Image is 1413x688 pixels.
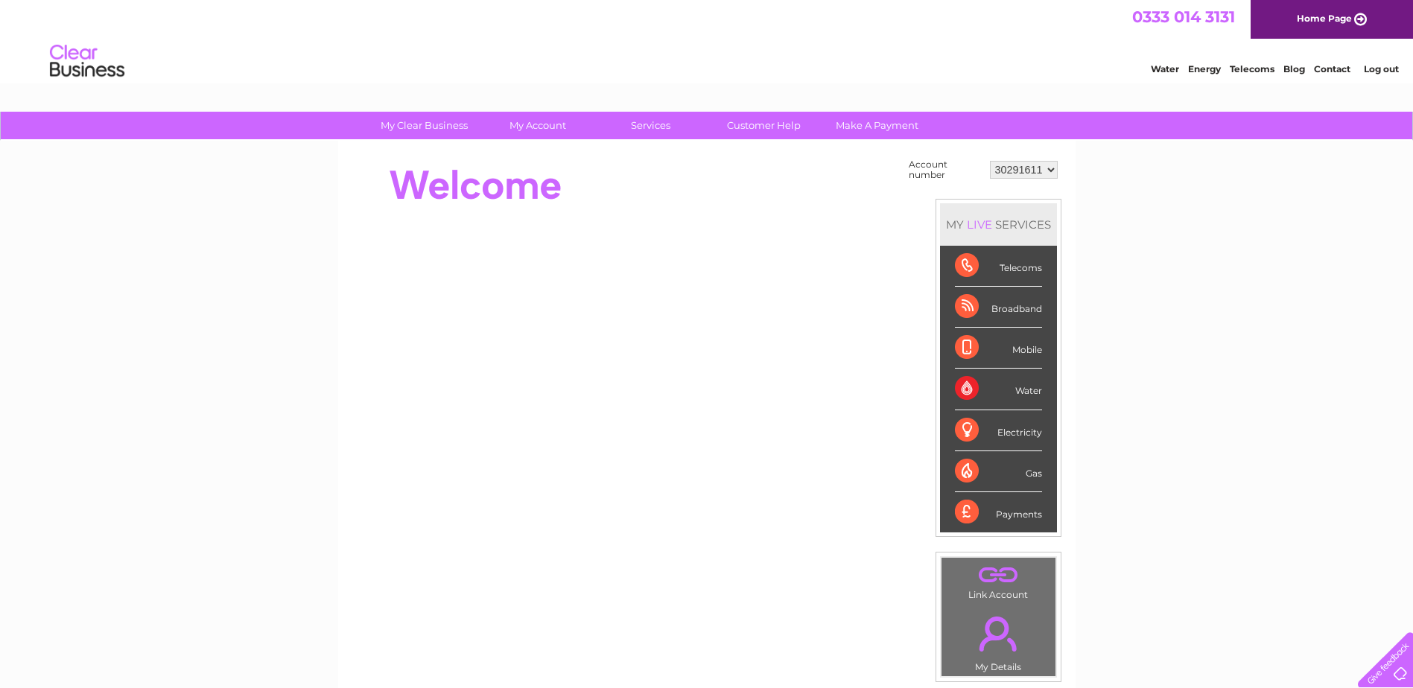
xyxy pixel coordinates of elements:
[1151,63,1179,74] a: Water
[941,557,1056,604] td: Link Account
[702,112,825,139] a: Customer Help
[955,369,1042,410] div: Water
[955,287,1042,328] div: Broadband
[1283,63,1305,74] a: Blog
[476,112,599,139] a: My Account
[955,410,1042,451] div: Electricity
[955,246,1042,287] div: Telecoms
[49,39,125,84] img: logo.png
[355,8,1059,72] div: Clear Business is a trading name of Verastar Limited (registered in [GEOGRAPHIC_DATA] No. 3667643...
[816,112,939,139] a: Make A Payment
[955,451,1042,492] div: Gas
[945,561,1052,587] a: .
[940,203,1057,246] div: MY SERVICES
[363,112,486,139] a: My Clear Business
[945,608,1052,660] a: .
[964,217,995,232] div: LIVE
[1364,63,1399,74] a: Log out
[955,328,1042,369] div: Mobile
[1230,63,1274,74] a: Telecoms
[1314,63,1350,74] a: Contact
[905,156,986,184] td: Account number
[1188,63,1221,74] a: Energy
[941,604,1056,677] td: My Details
[1132,7,1235,26] a: 0333 014 3131
[955,492,1042,532] div: Payments
[589,112,712,139] a: Services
